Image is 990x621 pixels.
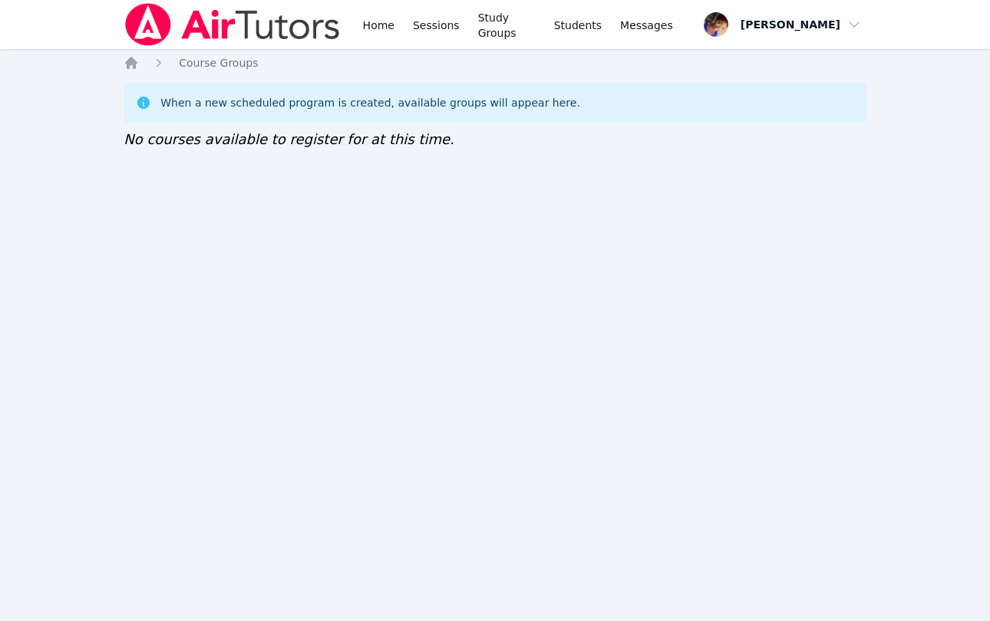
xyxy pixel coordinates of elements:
[179,57,258,69] span: Course Groups
[124,131,454,147] span: No courses available to register for at this time.
[124,3,341,46] img: Air Tutors
[179,55,258,71] a: Course Groups
[620,18,673,33] span: Messages
[124,55,866,71] nav: Breadcrumb
[160,95,580,110] div: When a new scheduled program is created, available groups will appear here.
